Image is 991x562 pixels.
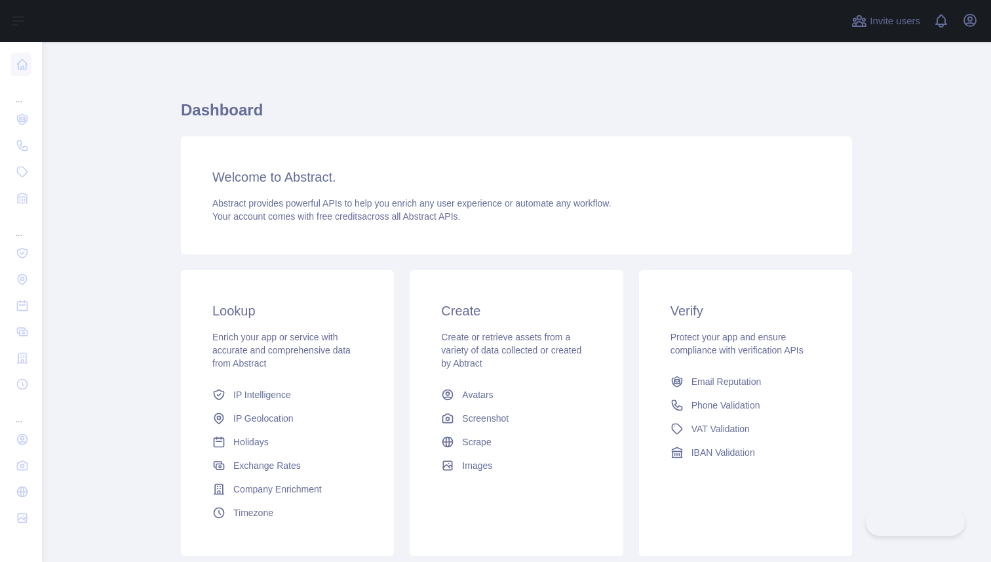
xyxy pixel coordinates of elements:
[207,501,368,525] a: Timezone
[462,435,491,449] span: Scrape
[207,430,368,454] a: Holidays
[233,435,269,449] span: Holidays
[670,332,804,355] span: Protect your app and ensure compliance with verification APIs
[441,332,581,369] span: Create or retrieve assets from a variety of data collected or created by Abtract
[207,383,368,407] a: IP Intelligence
[691,422,750,435] span: VAT Validation
[212,302,362,320] h3: Lookup
[665,393,826,417] a: Phone Validation
[462,388,493,401] span: Avatars
[870,14,920,29] span: Invite users
[233,412,294,425] span: IP Geolocation
[665,441,826,464] a: IBAN Validation
[10,79,31,105] div: ...
[233,483,322,496] span: Company Enrichment
[10,399,31,425] div: ...
[441,302,591,320] h3: Create
[436,407,596,430] a: Screenshot
[670,302,821,320] h3: Verify
[233,459,301,472] span: Exchange Rates
[665,417,826,441] a: VAT Validation
[436,383,596,407] a: Avatars
[462,459,492,472] span: Images
[207,407,368,430] a: IP Geolocation
[866,508,965,536] iframe: Toggle Customer Support
[436,454,596,477] a: Images
[233,506,273,519] span: Timezone
[691,375,762,388] span: Email Reputation
[207,477,368,501] a: Company Enrichment
[691,399,760,412] span: Phone Validation
[212,198,612,209] span: Abstract provides powerful APIs to help you enrich any user experience or automate any workflow.
[10,212,31,239] div: ...
[436,430,596,454] a: Scrape
[207,454,368,477] a: Exchange Rates
[212,211,460,222] span: Your account comes with across all Abstract APIs.
[233,388,291,401] span: IP Intelligence
[212,168,821,186] h3: Welcome to Abstract.
[849,10,923,31] button: Invite users
[462,412,509,425] span: Screenshot
[212,332,351,369] span: Enrich your app or service with accurate and comprehensive data from Abstract
[665,370,826,393] a: Email Reputation
[691,446,755,459] span: IBAN Validation
[181,100,852,131] h1: Dashboard
[317,211,362,222] span: free credits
